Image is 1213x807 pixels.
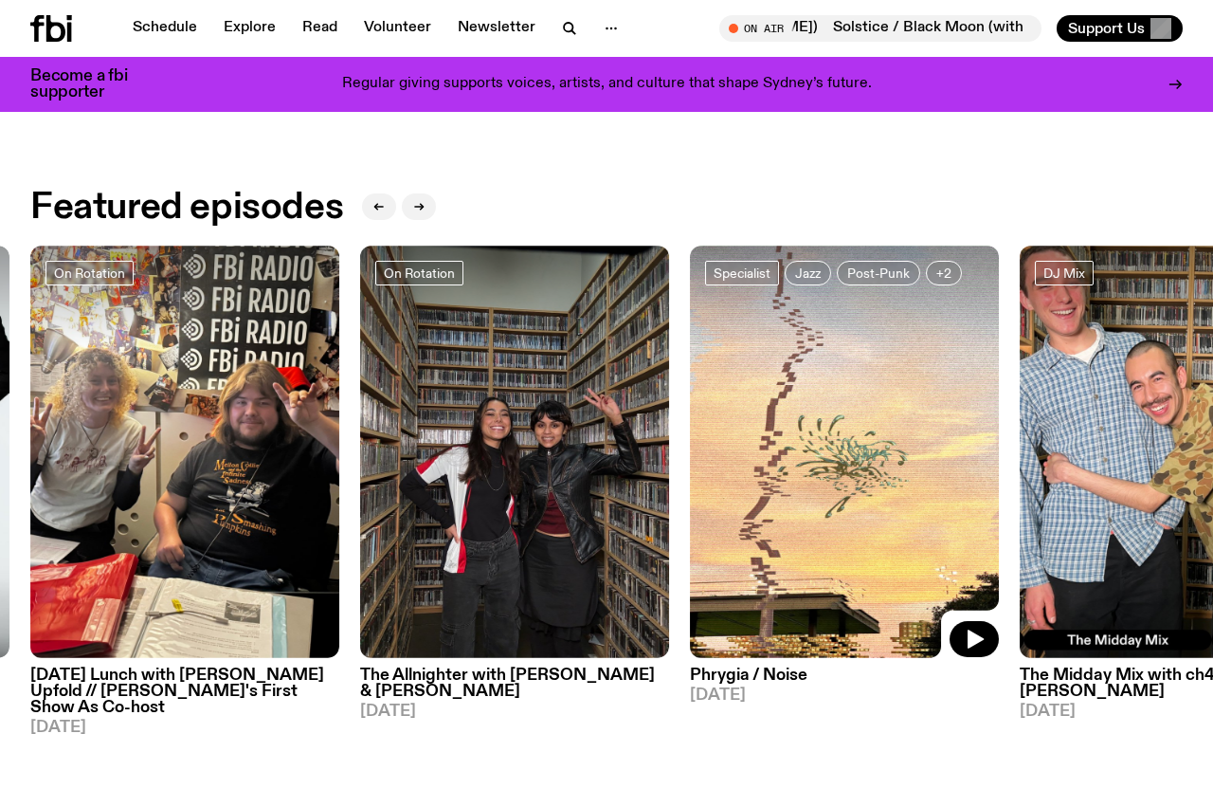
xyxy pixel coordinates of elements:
[353,15,443,42] a: Volunteer
[446,15,547,42] a: Newsletter
[837,261,920,285] a: Post-Punk
[30,658,339,736] a: [DATE] Lunch with [PERSON_NAME] Upfold // [PERSON_NAME]'s First Show As Co-host[DATE]
[1068,20,1145,37] span: Support Us
[30,68,152,101] h3: Become a fbi supporter
[342,76,872,93] p: Regular giving supports voices, artists, and culture that shape Sydney’s future.
[847,266,910,280] span: Post-Punk
[705,261,779,285] a: Specialist
[360,668,669,700] h3: The Allnighter with [PERSON_NAME] & [PERSON_NAME]
[375,261,463,285] a: On Rotation
[1057,15,1183,42] button: Support Us
[30,246,339,658] img: Adam and Zara Presenting Together :)
[690,658,999,704] a: Phrygia / Noise[DATE]
[719,15,1041,42] button: On AirSolstice / Black Moon (with [PERSON_NAME])Solstice / Black Moon (with [PERSON_NAME])
[785,261,831,285] a: Jazz
[360,704,669,720] span: [DATE]
[121,15,208,42] a: Schedule
[714,266,770,280] span: Specialist
[30,191,343,225] h2: Featured episodes
[926,261,962,285] button: +2
[291,15,349,42] a: Read
[1043,266,1085,280] span: DJ Mix
[690,668,999,684] h3: Phrygia / Noise
[795,266,821,280] span: Jazz
[54,266,125,280] span: On Rotation
[30,668,339,716] h3: [DATE] Lunch with [PERSON_NAME] Upfold // [PERSON_NAME]'s First Show As Co-host
[212,15,287,42] a: Explore
[360,658,669,720] a: The Allnighter with [PERSON_NAME] & [PERSON_NAME][DATE]
[936,266,951,280] span: +2
[690,688,999,704] span: [DATE]
[30,720,339,736] span: [DATE]
[1035,261,1094,285] a: DJ Mix
[45,261,134,285] a: On Rotation
[384,266,455,280] span: On Rotation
